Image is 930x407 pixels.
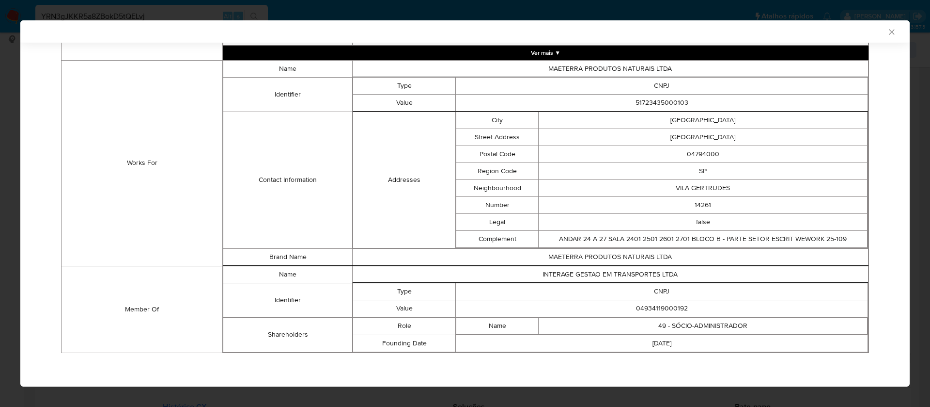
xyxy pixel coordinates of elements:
[353,112,456,248] td: Addresses
[456,179,539,196] td: Neighbourhood
[62,60,223,266] td: Works For
[539,146,868,163] td: 04794000
[62,266,223,353] td: Member Of
[353,335,456,352] td: Founding Date
[353,317,456,335] td: Role
[353,300,456,317] td: Value
[353,77,456,94] td: Type
[456,77,868,94] td: CNPJ
[456,230,539,247] td: Complement
[223,283,352,317] td: Identifier
[223,266,352,283] td: Name
[539,179,868,196] td: VILA GERTRUDES
[539,112,868,129] td: [GEOGRAPHIC_DATA]
[539,196,868,213] td: 14261
[456,213,539,230] td: Legal
[456,196,539,213] td: Number
[539,163,868,179] td: SP
[456,146,539,163] td: Postal Code
[353,283,456,300] td: Type
[456,163,539,179] td: Region Code
[353,94,456,111] td: Value
[352,266,868,283] td: INTERAGE GESTAO EM TRANSPORTES LTDA
[223,248,352,265] td: Brand Name
[456,317,539,334] td: Name
[539,317,868,334] td: 49 - SÓCIO-ADMINISTRADOR
[352,60,868,77] td: MAETERRA PRODUTOS NATURAIS LTDA
[539,213,868,230] td: false
[456,283,868,300] td: CNPJ
[223,46,868,60] button: Expand array
[456,94,868,111] td: 51723435000103
[223,317,352,352] td: Shareholders
[539,230,868,247] td: ANDAR 24 A 27 SALA 2401 2501 2601 2701 BLOCO B - PARTE SETOR ESCRIT WEWORK 25-109
[456,335,868,352] td: [DATE]
[887,27,896,36] button: Fechar a janela
[223,112,352,248] td: Contact Information
[456,129,539,146] td: Street Address
[20,20,910,387] div: closure-recommendation-modal
[456,112,539,129] td: City
[539,129,868,146] td: [GEOGRAPHIC_DATA]
[456,300,868,317] td: 04934119000192
[223,77,352,112] td: Identifier
[223,60,352,77] td: Name
[352,248,868,265] td: MAETERRA PRODUTOS NATURAIS LTDA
